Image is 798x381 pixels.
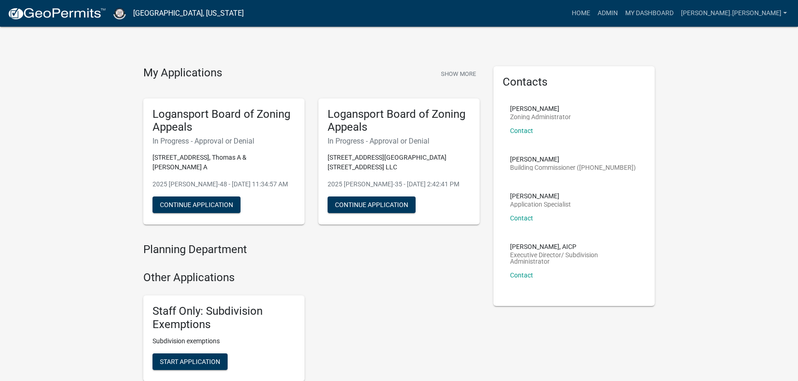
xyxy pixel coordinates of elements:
p: 2025 [PERSON_NAME]-35 - [DATE] 2:42:41 PM [328,179,470,189]
button: Continue Application [328,196,416,213]
a: [PERSON_NAME].[PERSON_NAME] [677,5,791,22]
a: Contact [510,127,533,134]
p: [STREET_ADDRESS][GEOGRAPHIC_DATA][STREET_ADDRESS] LLC [328,153,470,172]
a: [GEOGRAPHIC_DATA], [US_STATE] [133,6,244,21]
h4: Planning Department [143,243,480,256]
a: My Dashboard [622,5,677,22]
p: [STREET_ADDRESS], Thomas A & [PERSON_NAME] A [153,153,295,172]
button: Show More [437,66,480,81]
p: Application Specialist [510,201,571,208]
span: Start Application [160,358,220,365]
a: Admin [594,5,622,22]
a: Contact [510,214,533,222]
p: Subdivision exemptions [153,336,295,346]
p: 2025 [PERSON_NAME]-48 - [DATE] 11:34:57 AM [153,179,295,189]
button: Continue Application [153,196,241,213]
h5: Logansport Board of Zoning Appeals [328,108,470,134]
p: Zoning Administrator [510,114,571,120]
p: Building Commissioner ([PHONE_NUMBER]) [510,164,636,171]
a: Contact [510,271,533,279]
h6: In Progress - Approval or Denial [328,137,470,145]
p: [PERSON_NAME], AICP [510,243,638,250]
p: Executive Director/ Subdivision Administrator [510,252,638,265]
h6: In Progress - Approval or Denial [153,137,295,145]
h5: Staff Only: Subdivision Exemptions [153,305,295,331]
p: [PERSON_NAME] [510,156,636,162]
h5: Contacts [503,75,645,89]
h5: Logansport Board of Zoning Appeals [153,108,295,134]
button: Start Application [153,353,228,370]
a: Home [568,5,594,22]
p: [PERSON_NAME] [510,193,571,199]
h4: Other Applications [143,271,480,284]
img: Cass County, Indiana [113,7,126,19]
p: [PERSON_NAME] [510,105,571,112]
h4: My Applications [143,66,222,80]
